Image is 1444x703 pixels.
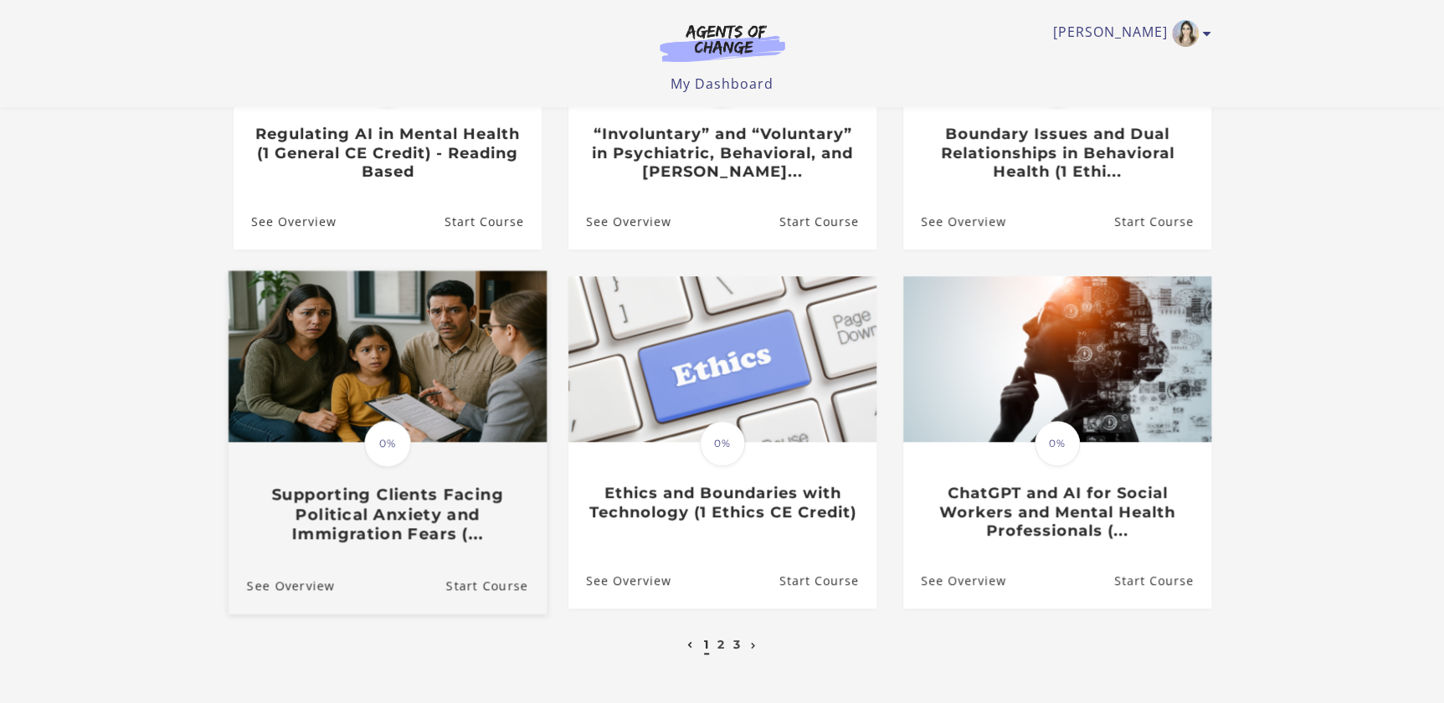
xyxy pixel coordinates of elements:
[1113,195,1210,249] a: Boundary Issues and Dual Relationships in Behavioral Health (1 Ethi...: Resume Course
[642,23,803,62] img: Agents of Change Logo
[364,420,411,467] span: 0%
[586,484,858,521] h3: Ethics and Boundaries with Technology (1 Ethics CE Credit)
[921,125,1193,182] h3: Boundary Issues and Dual Relationships in Behavioral Health (1 Ethi...
[568,553,671,608] a: Ethics and Boundaries with Technology (1 Ethics CE Credit): See Overview
[586,125,858,182] h3: “Involuntary” and “Voluntary” in Psychiatric, Behavioral, and [PERSON_NAME]...
[1035,421,1080,466] span: 0%
[700,421,745,466] span: 0%
[779,553,876,608] a: Ethics and Boundaries with Technology (1 Ethics CE Credit): Resume Course
[568,195,671,249] a: “Involuntary” and “Voluntary” in Psychiatric, Behavioral, and Menta...: See Overview
[1053,20,1203,47] a: Toggle menu
[733,637,741,652] a: 3
[921,484,1193,541] h3: ChatGPT and AI for Social Workers and Mental Health Professionals (...
[903,195,1006,249] a: Boundary Issues and Dual Relationships in Behavioral Health (1 Ethi...: See Overview
[903,553,1006,608] a: ChatGPT and AI for Social Workers and Mental Health Professionals (...: See Overview
[444,195,541,249] a: Regulating AI in Mental Health (1 General CE Credit) - Reading Based: Resume Course
[671,74,773,93] a: My Dashboard
[445,557,546,613] a: Supporting Clients Facing Political Anxiety and Immigration Fears (...: Resume Course
[779,195,876,249] a: “Involuntary” and “Voluntary” in Psychiatric, Behavioral, and Menta...: Resume Course
[251,125,523,182] h3: Regulating AI in Mental Health (1 General CE Credit) - Reading Based
[704,637,709,652] a: 1
[246,485,527,543] h3: Supporting Clients Facing Political Anxiety and Immigration Fears (...
[1113,553,1210,608] a: ChatGPT and AI for Social Workers and Mental Health Professionals (...: Resume Course
[228,557,334,613] a: Supporting Clients Facing Political Anxiety and Immigration Fears (...: See Overview
[747,637,761,652] a: Next page
[234,195,337,249] a: Regulating AI in Mental Health (1 General CE Credit) - Reading Based: See Overview
[717,637,725,652] a: 2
